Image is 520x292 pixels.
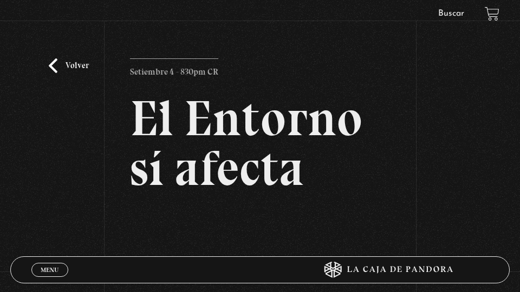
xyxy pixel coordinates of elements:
[130,94,389,193] h2: El Entorno sí afecta
[37,276,62,283] span: Cerrar
[49,58,89,73] a: Volver
[485,6,499,21] a: View your shopping cart
[41,267,58,273] span: Menu
[438,9,464,18] a: Buscar
[130,58,218,80] p: Setiembre 4 - 830pm CR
